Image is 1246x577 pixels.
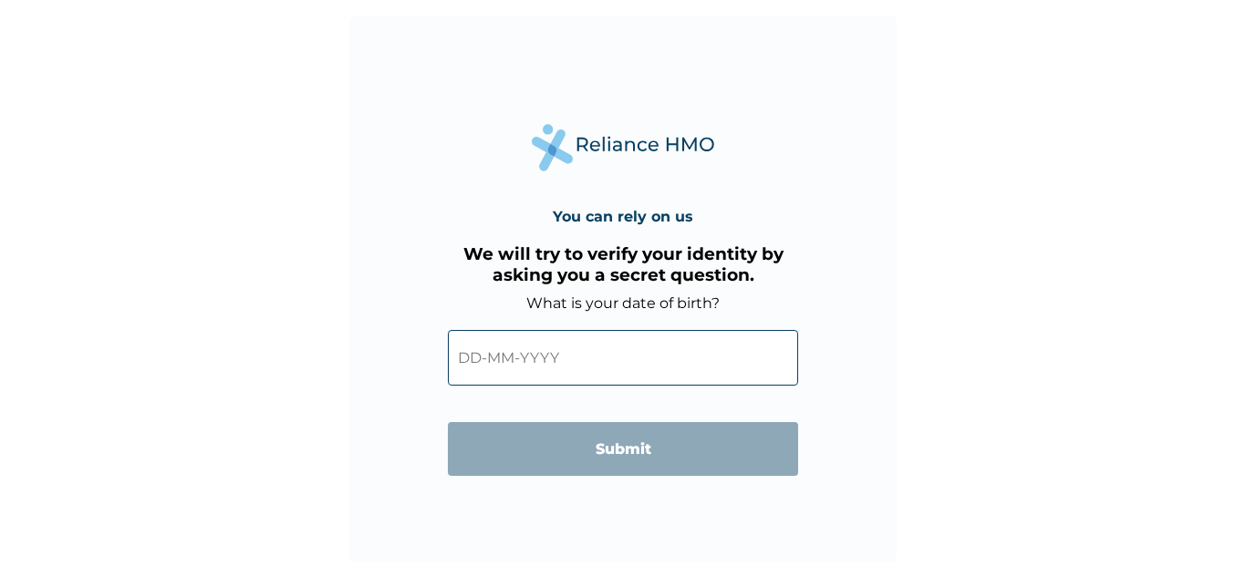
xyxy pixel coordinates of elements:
input: DD-MM-YYYY [448,330,798,386]
h3: We will try to verify your identity by asking you a secret question. [448,243,798,285]
input: Submit [448,422,798,476]
h4: You can rely on us [553,208,693,225]
img: Reliance Health's Logo [532,124,714,170]
label: What is your date of birth? [526,294,720,312]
